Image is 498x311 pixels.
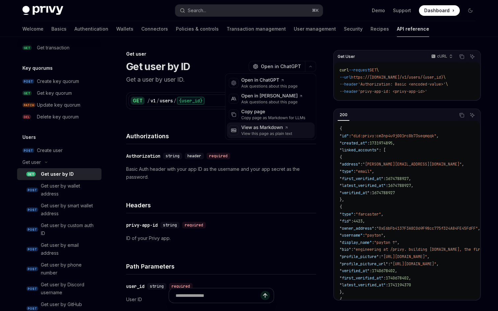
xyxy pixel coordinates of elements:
button: Copy the contents from the code block [457,52,466,61]
span: : [379,254,381,259]
div: Ask questions about this page [241,84,298,89]
div: Get user by email address [41,241,97,257]
span: "first_verified_at" [340,176,383,181]
h4: Path Parameters [126,262,316,271]
span: { [340,204,342,210]
a: GETGet user by ID [17,168,101,180]
h4: Headers [126,201,316,210]
span: 1740678402 [386,275,409,281]
button: Ask AI [468,111,477,119]
button: Toggle Get user section [17,156,101,168]
span: : [351,219,353,224]
a: POSTGet user by phone number [17,259,101,279]
span: 'privy-app-id: <privy-app-id>' [358,89,427,94]
div: Open in ChatGPT [241,77,298,84]
span: : [ [379,147,386,153]
span: "payton" [365,233,383,238]
span: "[PERSON_NAME][EMAIL_ADDRESS][DOMAIN_NAME]" [363,162,462,167]
p: cURL [437,54,447,59]
span: , [381,212,383,217]
span: GET [22,91,32,96]
a: Policies & controls [176,21,219,37]
span: \ [443,75,446,80]
a: Transaction management [227,21,286,37]
a: Basics [51,21,67,37]
input: Ask a question... [176,288,261,303]
h1: Get user by ID [126,61,190,72]
span: 1674788927 [388,183,411,188]
div: Get key quorum [37,89,72,97]
span: : [353,212,356,217]
button: Open search [175,5,323,16]
span: , [411,183,413,188]
span: : [360,162,363,167]
div: Update key quorum [37,101,80,109]
span: "[URL][DOMAIN_NAME]" [381,254,427,259]
span: "latest_verified_at" [340,183,386,188]
span: string [166,153,180,159]
span: : [367,141,370,146]
a: GETGet key quorum [17,87,101,99]
span: , [397,240,400,245]
span: "[URL][DOMAIN_NAME]" [390,261,436,267]
span: : [363,233,365,238]
p: Get a user by user ID. [126,75,316,84]
span: "farcaster" [356,212,381,217]
span: , [393,141,395,146]
span: : [374,226,376,231]
span: POST [26,267,38,272]
a: POSTGet user by smart wallet address [17,200,101,220]
span: DEL [22,115,31,119]
div: Delete key quorum [37,113,79,121]
span: "bio" [340,247,351,252]
div: Search... [188,7,206,14]
span: }, [340,290,344,295]
span: "address" [340,162,360,167]
span: : [388,261,390,267]
span: "payton ↑" [374,240,397,245]
a: Connectors [141,21,168,37]
div: privy-app-id [126,222,158,228]
a: Security [344,21,363,37]
span: GET [22,45,32,50]
span: "0xE6bFb4137F3A8C069F98cc775f324A84FE45FdFF" [376,226,478,231]
div: Get user [22,158,41,166]
span: : [370,190,372,195]
a: Wallets [116,21,133,37]
span: , [462,162,464,167]
span: "owner_address" [340,226,374,231]
span: header [187,153,201,159]
button: Open in ChatGPT [249,61,305,72]
span: , [363,219,365,224]
div: Ask questions about this page [241,99,303,105]
div: View this page as plain text [241,131,292,136]
a: POSTGet user by Discord username [17,279,101,298]
div: GET [131,97,145,105]
span: { [340,297,342,302]
p: ID of your Privy app. [126,234,316,242]
span: string [150,284,164,289]
div: Get transaction [37,44,69,52]
span: --header [340,89,358,94]
span: Open in ChatGPT [261,63,301,70]
div: Get user by ID [41,170,74,178]
span: "verified_at" [340,190,370,195]
a: Welcome [22,21,43,37]
span: "verified_at" [340,268,370,273]
span: , [395,268,397,273]
span: "first_verified_at" [340,275,383,281]
div: {user_id} [177,97,205,105]
div: Get user by custom auth ID [41,221,97,237]
span: "display_name" [340,240,372,245]
a: Support [393,7,411,14]
span: 4423 [353,219,363,224]
span: 1731974895 [370,141,393,146]
span: 1674788927 [386,176,409,181]
span: "type" [340,212,353,217]
a: Recipes [371,21,389,37]
span: , [478,226,480,231]
div: Get user by Discord username [41,281,97,297]
span: ⌘ K [312,8,319,13]
span: POST [26,286,38,291]
span: "profile_picture" [340,254,379,259]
